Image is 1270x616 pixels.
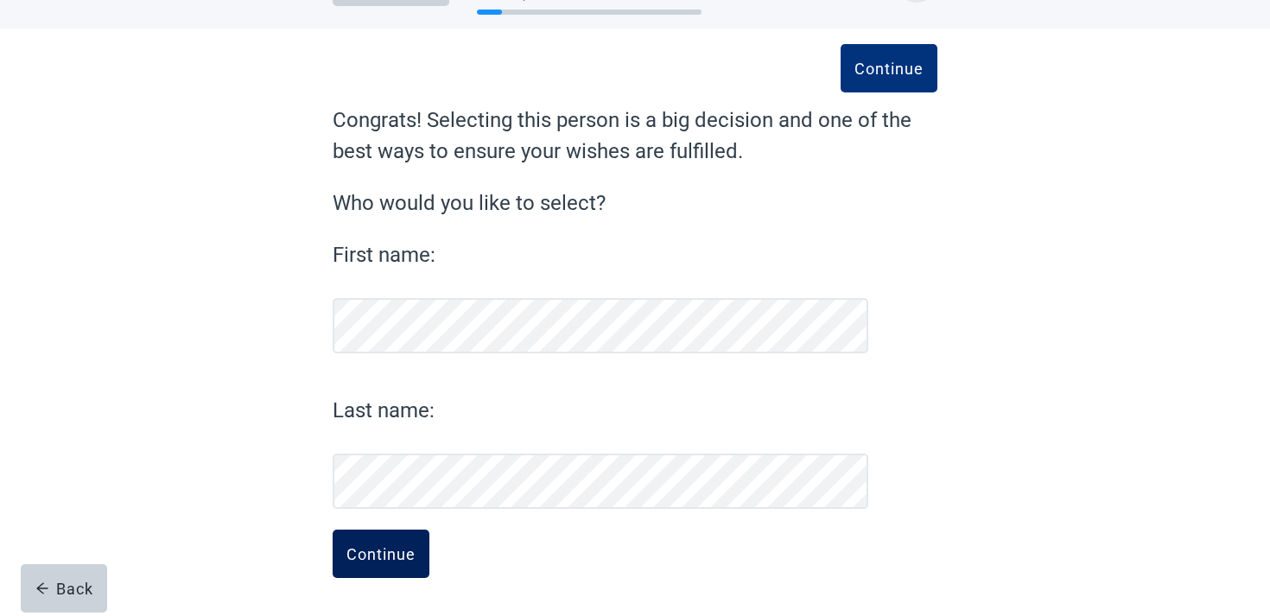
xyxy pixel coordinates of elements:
span: arrow-left [35,581,49,595]
div: Continue [346,545,416,562]
label: Who would you like to select? [333,187,937,219]
label: Congrats! Selecting this person is a big decision and one of the best ways to ensure your wishes ... [333,105,937,167]
div: Continue [854,60,924,77]
button: Continue [841,44,937,92]
div: Back [35,580,93,597]
label: Last name: [333,395,868,426]
button: arrow-leftBack [21,564,107,613]
button: Continue [333,530,429,578]
label: First name: [333,239,868,270]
